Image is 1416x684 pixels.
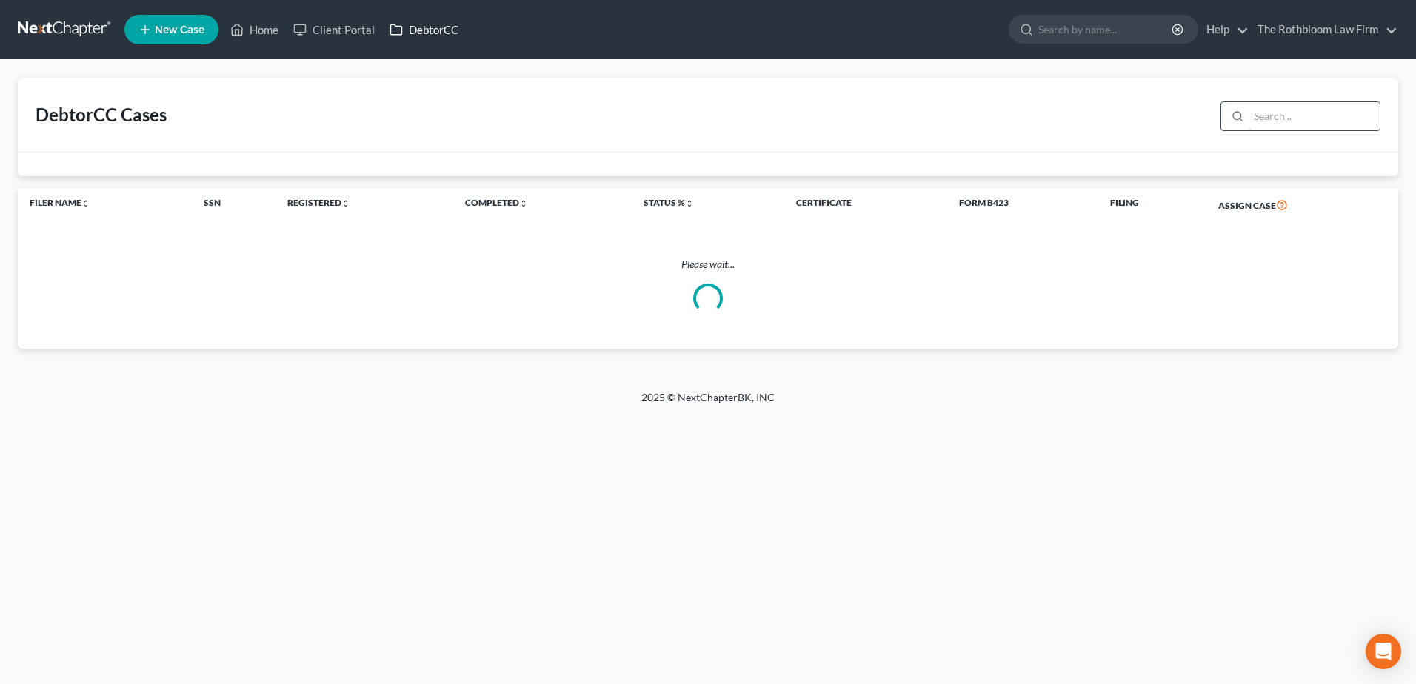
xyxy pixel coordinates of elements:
[81,199,90,208] i: unfold_more
[18,257,1398,272] p: Please wait...
[287,197,350,208] a: Registeredunfold_more
[1038,16,1174,43] input: Search by name...
[223,16,286,43] a: Home
[1249,102,1380,130] input: Search...
[644,197,694,208] a: Status %unfold_more
[286,16,382,43] a: Client Portal
[947,188,1098,222] th: Form B423
[1206,188,1398,222] th: Assign Case
[30,197,90,208] a: Filer Nameunfold_more
[1098,188,1206,222] th: Filing
[382,16,466,43] a: DebtorCC
[341,199,350,208] i: unfold_more
[685,199,694,208] i: unfold_more
[465,197,528,208] a: Completedunfold_more
[192,188,275,222] th: SSN
[1366,634,1401,669] div: Open Intercom Messenger
[286,390,1130,417] div: 2025 © NextChapterBK, INC
[155,24,204,36] span: New Case
[36,103,167,127] div: DebtorCC Cases
[1199,16,1249,43] a: Help
[1250,16,1397,43] a: The Rothbloom Law Firm
[519,199,528,208] i: unfold_more
[784,188,947,222] th: Certificate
